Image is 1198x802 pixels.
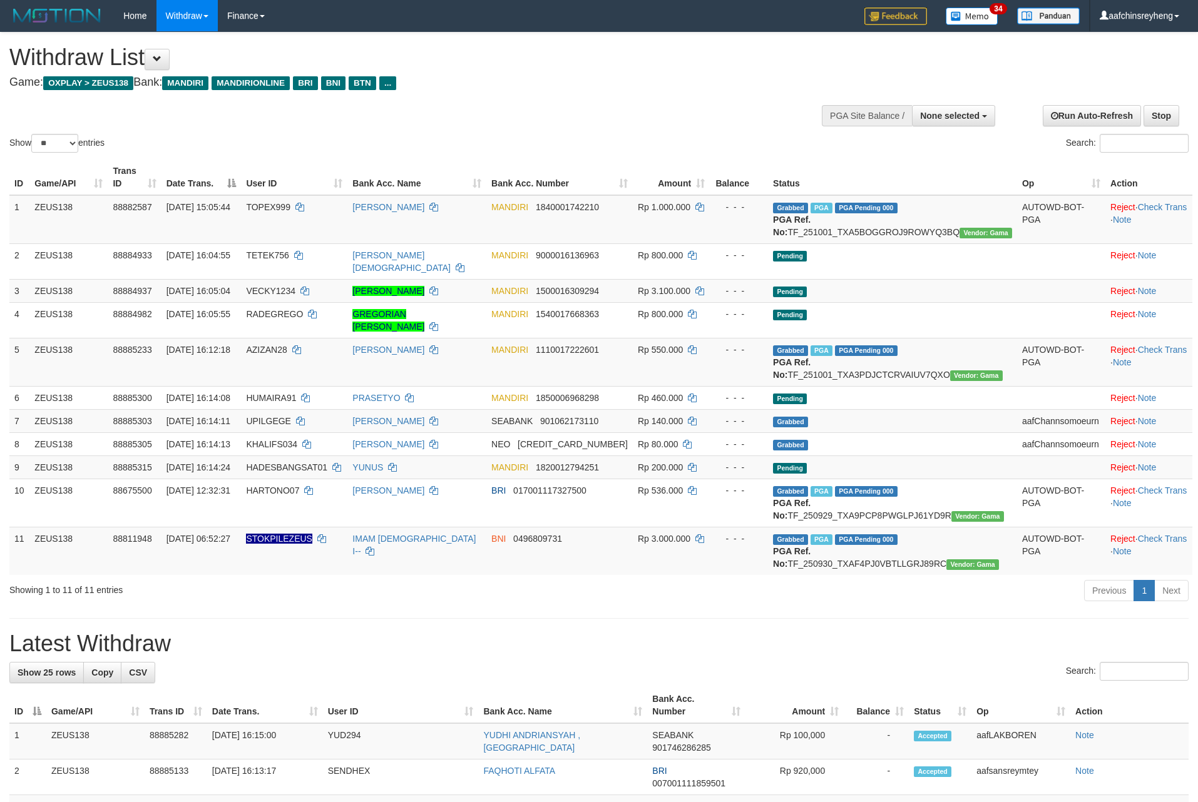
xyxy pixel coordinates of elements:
[1110,202,1135,212] a: Reject
[9,76,786,89] h4: Game: Bank:
[950,370,1003,381] span: Vendor URL: https://trx31.1velocity.biz
[638,485,683,495] span: Rp 536.000
[9,195,29,244] td: 1
[768,527,1017,575] td: TF_250930_TXAF4PJ0VBTLLGRJ89RC
[715,201,763,213] div: - - -
[811,486,832,497] span: Marked by aaftrukkakada
[246,416,291,426] span: UPILGEGE
[207,723,323,759] td: [DATE] 16:15:00
[971,688,1070,723] th: Op: activate to sort column ascending
[293,76,317,90] span: BRI
[9,723,46,759] td: 1
[773,440,808,450] span: Grabbed
[745,759,844,795] td: Rp 920,000
[349,76,376,90] span: BTN
[1105,479,1192,527] td: · ·
[638,250,683,260] span: Rp 800.000
[491,309,528,319] span: MANDIRI
[1105,455,1192,479] td: ·
[491,462,528,472] span: MANDIRI
[1110,534,1135,544] a: Reject
[46,688,145,723] th: Game/API: activate to sort column ascending
[1113,498,1132,508] a: Note
[1105,279,1192,302] td: ·
[652,778,725,788] span: Copy 007001111859501 to clipboard
[822,105,912,126] div: PGA Site Balance /
[1134,580,1155,601] a: 1
[773,215,811,237] b: PGA Ref. No:
[166,202,230,212] span: [DATE] 15:05:44
[29,338,108,386] td: ZEUS138
[652,766,667,776] span: BRI
[990,3,1006,14] span: 34
[29,409,108,432] td: ZEUS138
[513,534,562,544] span: Copy 0496809731 to clipboard
[773,203,808,213] span: Grabbed
[536,393,599,403] span: Copy 1850006968298 to clipboard
[1066,662,1189,681] label: Search:
[1110,393,1135,403] a: Reject
[113,462,151,472] span: 88885315
[246,345,287,355] span: AZIZAN28
[113,439,151,449] span: 88885305
[715,343,763,356] div: - - -
[1138,309,1157,319] a: Note
[29,160,108,195] th: Game/API: activate to sort column ascending
[145,688,207,723] th: Trans ID: activate to sort column ascending
[1138,250,1157,260] a: Note
[29,455,108,479] td: ZEUS138
[951,511,1004,522] span: Vendor URL: https://trx31.1velocity.biz
[715,308,763,320] div: - - -
[1105,432,1192,455] td: ·
[491,202,528,212] span: MANDIRI
[1110,286,1135,296] a: Reject
[946,8,998,25] img: Button%20Memo.svg
[352,309,424,332] a: GREGORIAN [PERSON_NAME]
[486,160,633,195] th: Bank Acc. Number: activate to sort column ascending
[9,302,29,338] td: 4
[1154,580,1189,601] a: Next
[638,462,683,472] span: Rp 200.000
[773,417,808,427] span: Grabbed
[513,485,586,495] span: Copy 017001117327500 to clipboard
[352,462,383,472] a: YUNUS
[352,286,424,296] a: [PERSON_NAME]
[1110,439,1135,449] a: Reject
[9,631,1189,656] h1: Latest Withdraw
[1105,195,1192,244] td: · ·
[246,534,312,544] span: Nama rekening ada tanda titik/strip, harap diedit
[1105,386,1192,409] td: ·
[638,439,678,449] span: Rp 80.000
[113,309,151,319] span: 88884982
[29,527,108,575] td: ZEUS138
[773,393,807,404] span: Pending
[1138,202,1187,212] a: Check Trans
[811,203,832,213] span: Marked by aafnoeunsreypich
[9,279,29,302] td: 3
[166,309,230,319] span: [DATE] 16:05:55
[29,195,108,244] td: ZEUS138
[491,250,528,260] span: MANDIRI
[113,250,151,260] span: 88884933
[246,439,297,449] span: KHALIFS034
[1110,345,1135,355] a: Reject
[835,345,898,356] span: PGA Pending
[352,534,476,556] a: IMAM [DEMOGRAPHIC_DATA] I--
[536,309,599,319] span: Copy 1540017668363 to clipboard
[323,723,479,759] td: YUD294
[912,105,995,126] button: None selected
[971,759,1070,795] td: aafsansreymtey
[835,534,898,545] span: PGA Pending
[1017,8,1080,24] img: panduan.png
[536,202,599,212] span: Copy 1840001742210 to clipboard
[46,723,145,759] td: ZEUS138
[91,667,113,678] span: Copy
[246,393,296,403] span: HUMAIRA91
[773,463,807,474] span: Pending
[1017,338,1105,386] td: AUTOWD-BOT-PGA
[29,479,108,527] td: ZEUS138
[166,439,230,449] span: [DATE] 16:14:13
[166,485,230,495] span: [DATE] 12:32:31
[1110,309,1135,319] a: Reject
[1066,134,1189,153] label: Search:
